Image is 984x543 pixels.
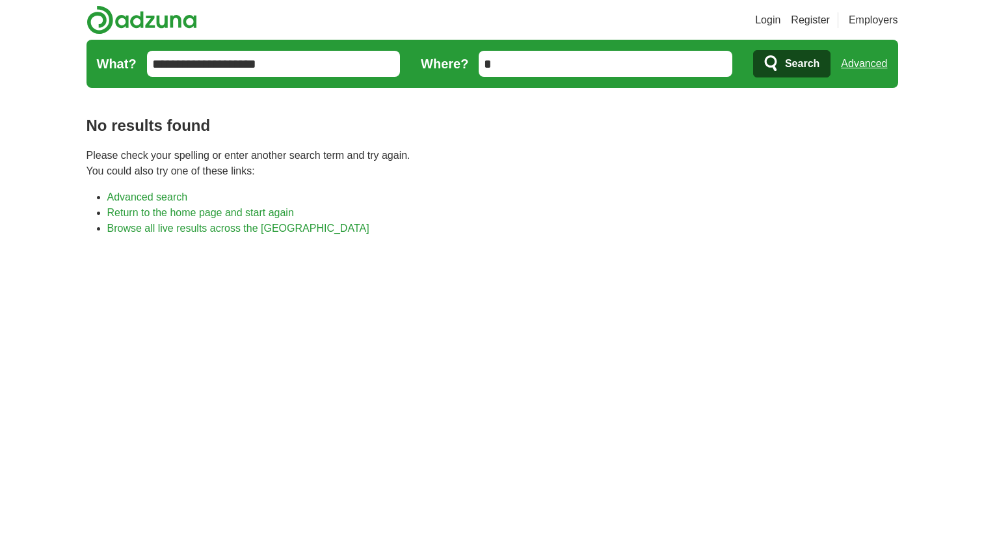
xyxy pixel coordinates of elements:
span: Search [785,51,819,77]
img: Adzuna logo [86,5,197,35]
a: Login [755,12,780,28]
p: Please check your spelling or enter another search term and try again. You could also try one of ... [86,148,898,179]
button: Search [753,50,831,77]
a: Advanced [841,51,887,77]
a: Browse all live results across the [GEOGRAPHIC_DATA] [107,223,369,234]
a: Advanced search [107,191,188,202]
a: Employers [849,12,898,28]
label: What? [97,54,137,74]
h1: No results found [86,114,898,137]
label: Where? [421,54,468,74]
a: Return to the home page and start again [107,207,294,218]
a: Register [791,12,830,28]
